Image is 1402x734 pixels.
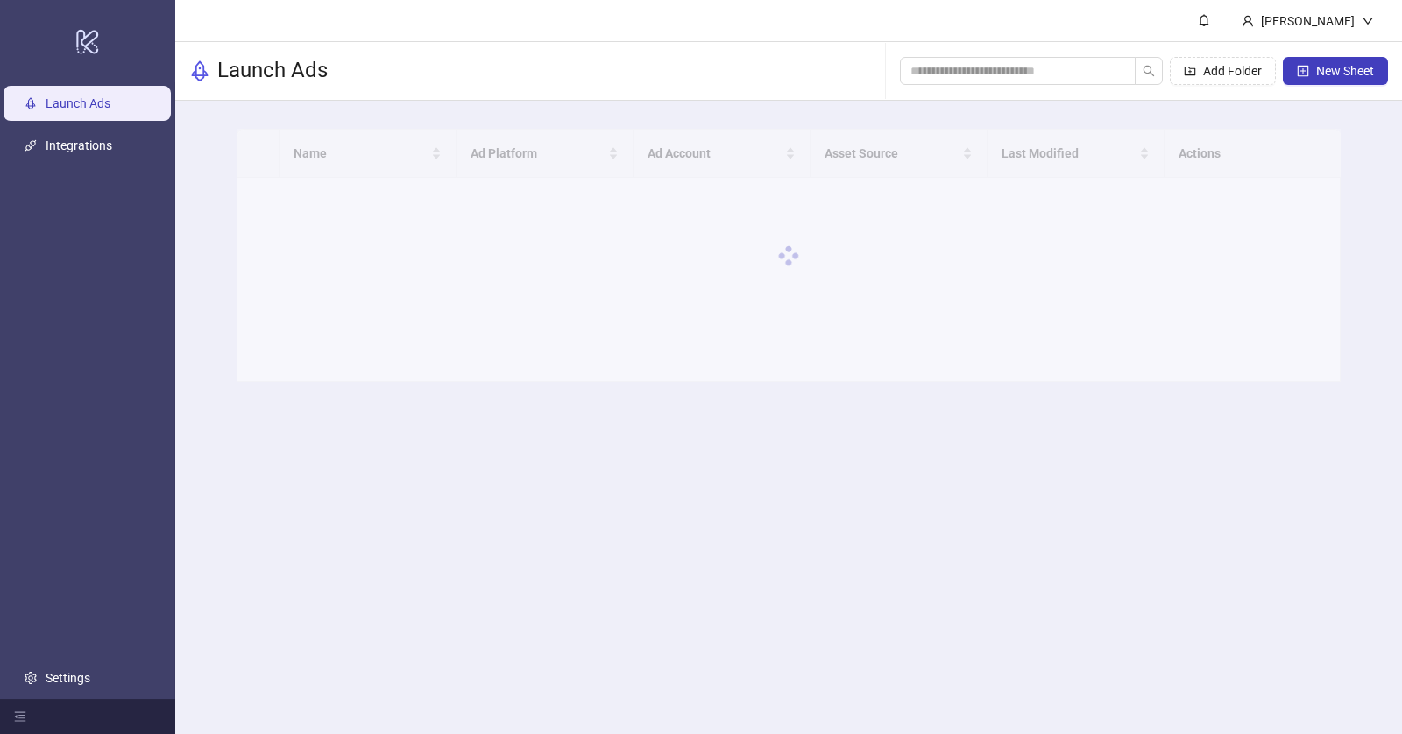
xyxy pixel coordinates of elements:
span: search [1143,65,1155,77]
span: down [1362,15,1374,27]
button: Add Folder [1170,57,1276,85]
span: user [1242,15,1254,27]
span: plus-square [1297,65,1309,77]
button: New Sheet [1283,57,1388,85]
span: bell [1198,14,1210,26]
span: rocket [189,60,210,81]
a: Integrations [46,138,112,152]
div: [PERSON_NAME] [1254,11,1362,31]
h3: Launch Ads [217,57,328,85]
span: Add Folder [1203,64,1262,78]
a: Launch Ads [46,96,110,110]
span: menu-fold [14,710,26,723]
span: New Sheet [1316,64,1374,78]
a: Settings [46,671,90,685]
span: folder-add [1184,65,1196,77]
